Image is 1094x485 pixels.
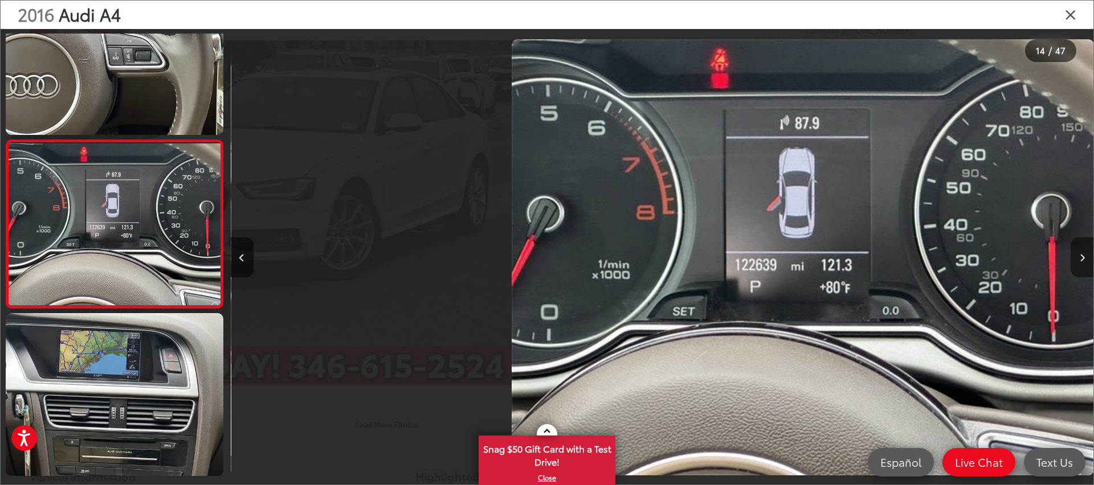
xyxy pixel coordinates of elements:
span: Live Chat [949,455,1009,469]
i: Close gallery [1065,7,1076,22]
button: Previous image [231,237,254,277]
span: 47 [1055,44,1066,56]
span: Español [875,455,927,469]
span: 2016 [18,2,54,26]
img: 2016 Audi A4 2.0T Premium Plus FrontTrak [512,39,1094,476]
button: Next image [1071,237,1093,277]
img: 2016 Audi A4 2.0T Premium Plus FrontTrak [3,311,225,478]
a: Live Chat [942,448,1015,476]
span: Audi A4 [59,2,121,26]
img: 2016 Audi A4 2.0T Premium Plus FrontTrak [6,143,222,305]
a: Español [868,448,934,476]
span: Text Us [1031,455,1079,469]
a: Text Us [1024,448,1085,476]
span: / [1047,47,1053,55]
span: Snag $50 Gift Card with a Test Drive! [480,437,614,471]
span: 14 [1036,44,1045,56]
